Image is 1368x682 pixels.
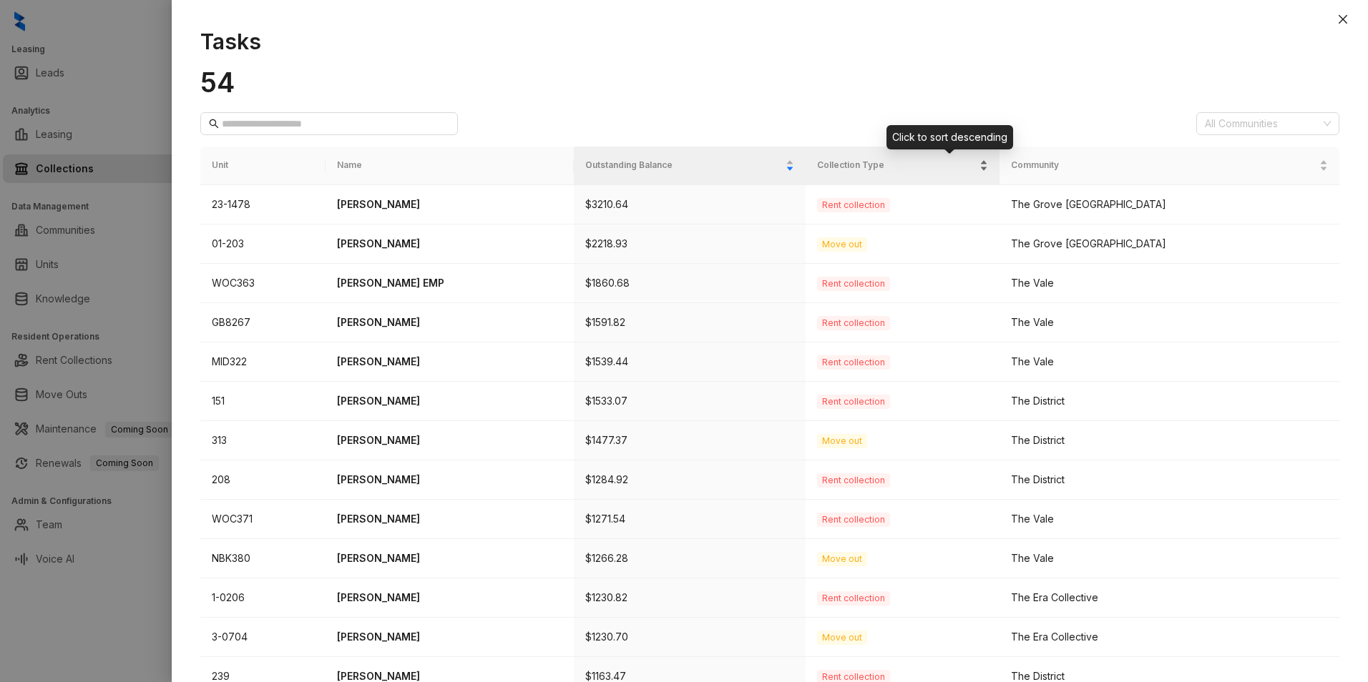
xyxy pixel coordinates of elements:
[1011,197,1328,212] div: The Grove [GEOGRAPHIC_DATA]
[817,277,890,291] span: Rent collection
[1011,159,1316,172] span: Community
[337,393,562,409] p: [PERSON_NAME]
[817,513,890,527] span: Rent collection
[585,354,794,370] p: $1539.44
[337,275,562,291] p: [PERSON_NAME] EMP
[337,315,562,330] p: [PERSON_NAME]
[817,237,867,252] span: Move out
[1011,393,1328,409] div: The District
[200,382,326,421] td: 151
[1011,236,1328,252] div: The Grove [GEOGRAPHIC_DATA]
[817,316,890,330] span: Rent collection
[1000,147,1339,184] th: Community
[200,185,326,224] td: 23-1478
[1011,275,1328,291] div: The Vale
[200,500,326,539] td: WOC371
[1011,590,1328,606] div: The Era Collective
[817,473,890,488] span: Rent collection
[585,629,794,645] p: $1230.70
[1011,550,1328,566] div: The Vale
[1011,354,1328,370] div: The Vale
[817,159,977,172] span: Collection Type
[817,395,890,409] span: Rent collection
[585,550,794,566] p: $1266.28
[337,590,562,606] p: [PERSON_NAME]
[200,264,326,303] td: WOC363
[817,591,890,606] span: Rent collection
[200,342,326,382] td: MID322
[1011,472,1328,488] div: The District
[1334,11,1352,28] button: Close
[1011,629,1328,645] div: The Era Collective
[585,511,794,527] p: $1271.54
[200,224,326,264] td: 01-203
[200,303,326,342] td: GB8267
[585,393,794,409] p: $1533.07
[200,618,326,657] td: 3-0704
[585,236,794,252] p: $2218.93
[585,590,794,606] p: $1230.82
[200,66,1339,99] h1: 54
[337,354,562,370] p: [PERSON_NAME]
[817,631,867,645] span: Move out
[585,472,794,488] p: $1284.92
[337,629,562,645] p: [PERSON_NAME]
[337,236,562,252] p: [PERSON_NAME]
[200,147,326,184] th: Unit
[337,550,562,566] p: [PERSON_NAME]
[337,433,562,448] p: [PERSON_NAME]
[337,197,562,212] p: [PERSON_NAME]
[200,578,326,618] td: 1-0206
[817,355,890,370] span: Rent collection
[1011,511,1328,527] div: The Vale
[585,315,794,330] p: $1591.82
[200,460,326,500] td: 208
[200,421,326,460] td: 313
[1011,433,1328,448] div: The District
[886,125,1013,149] div: Click to sort descending
[209,119,219,129] span: search
[585,275,794,291] p: $1860.68
[585,197,794,212] p: $3210.64
[585,159,783,172] span: Outstanding Balance
[326,147,574,184] th: Name
[585,433,794,448] p: $1477.37
[817,552,867,566] span: Move out
[200,539,326,578] td: NBK380
[1011,315,1328,330] div: The Vale
[1337,14,1349,25] span: close
[200,29,1339,54] h1: Tasks
[337,472,562,488] p: [PERSON_NAME]
[806,147,1000,184] th: Collection Type
[817,198,890,212] span: Rent collection
[817,434,867,448] span: Move out
[337,511,562,527] p: [PERSON_NAME]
